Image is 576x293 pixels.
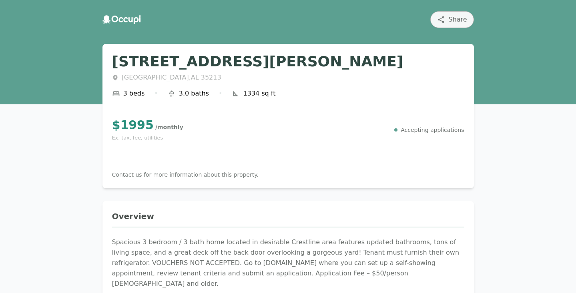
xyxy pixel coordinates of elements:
span: / monthly [155,124,183,130]
small: Ex. tax, fee, utilities [112,134,183,142]
div: • [219,89,222,98]
p: Contact us for more information about this property. [112,171,464,179]
p: Accepting applications [401,126,464,134]
div: Spacious 3 bedroom / 3 bath home located in desirable Crestline area features updated bathrooms, ... [112,237,464,289]
span: 1334 sq ft [243,89,275,98]
span: Share [448,15,467,24]
h1: [STREET_ADDRESS][PERSON_NAME] [112,54,464,70]
span: 3 beds [123,89,145,98]
div: • [154,89,158,98]
h2: Overview [112,211,464,227]
button: Share [430,11,474,28]
span: [GEOGRAPHIC_DATA] , AL 35213 [122,73,221,82]
span: 3.0 baths [179,89,209,98]
p: $ 1995 [112,118,183,132]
